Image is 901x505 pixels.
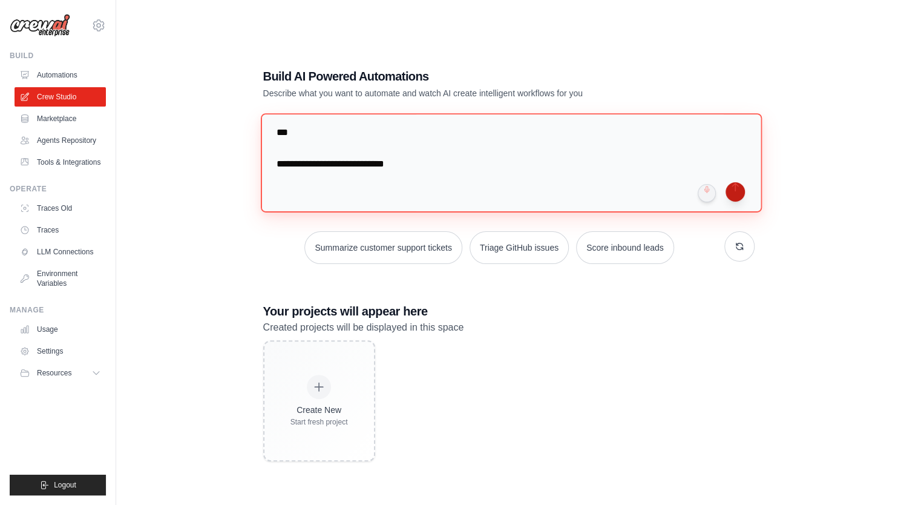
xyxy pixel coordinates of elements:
a: Environment Variables [15,264,106,293]
a: Crew Studio [15,87,106,107]
a: Automations [15,65,106,85]
div: Start fresh project [290,417,348,427]
span: Resources [37,368,71,378]
button: Triage GitHub issues [470,231,569,264]
p: Describe what you want to automate and watch AI create intelligent workflows for you [263,87,670,99]
a: Settings [15,342,106,361]
h1: Build AI Powered Automations [263,68,670,85]
button: Resources [15,363,106,383]
button: Logout [10,475,106,495]
button: Get new suggestions [724,231,755,262]
div: Widget chat [840,447,901,505]
div: Manage [10,305,106,315]
div: Operate [10,184,106,194]
a: Usage [15,320,106,339]
img: Logo [10,14,70,37]
a: Traces [15,220,106,240]
span: Logout [54,480,76,490]
iframe: Chat Widget [840,447,901,505]
a: Agents Repository [15,131,106,150]
a: Marketplace [15,109,106,128]
div: Build [10,51,106,61]
a: LLM Connections [15,242,106,262]
a: Tools & Integrations [15,153,106,172]
p: Created projects will be displayed in this space [263,320,755,335]
div: Create New [290,404,348,416]
button: Click to speak your automation idea [698,184,716,202]
button: Score inbound leads [576,231,674,264]
h3: Your projects will appear here [263,303,755,320]
a: Traces Old [15,199,106,218]
button: Summarize customer support tickets [304,231,462,264]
